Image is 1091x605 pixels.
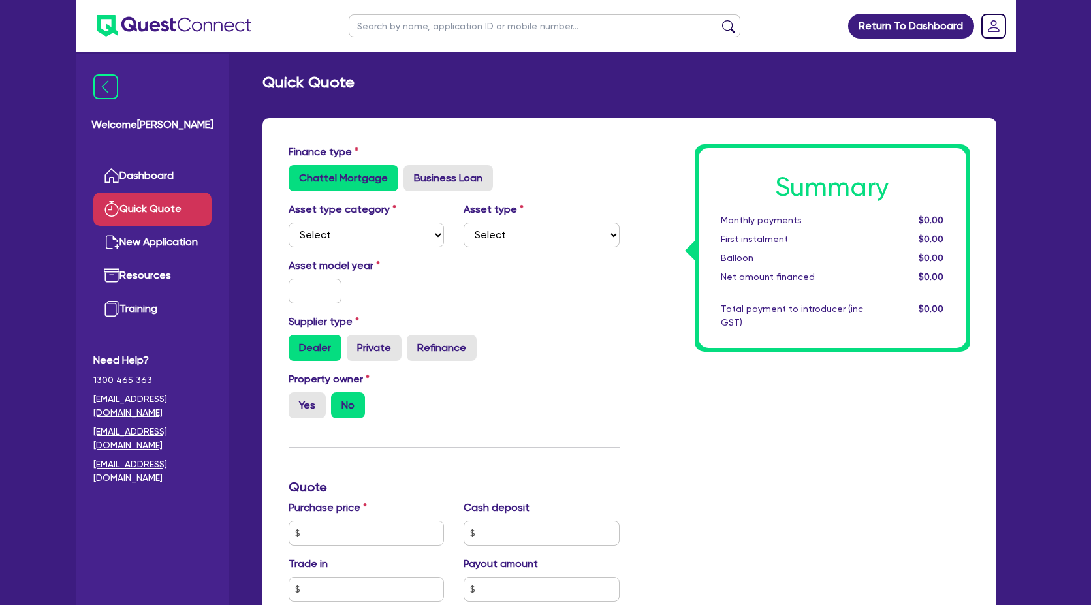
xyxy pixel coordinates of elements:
[289,202,396,217] label: Asset type category
[711,232,873,246] div: First instalment
[93,373,212,387] span: 1300 465 363
[711,270,873,284] div: Net amount financed
[93,259,212,292] a: Resources
[403,165,493,191] label: Business Loan
[93,458,212,485] a: [EMAIL_ADDRESS][DOMAIN_NAME]
[289,371,370,387] label: Property owner
[289,335,341,361] label: Dealer
[93,226,212,259] a: New Application
[919,303,943,314] span: $0.00
[349,14,740,37] input: Search by name, application ID or mobile number...
[289,479,620,495] h3: Quote
[711,251,873,265] div: Balloon
[289,556,328,572] label: Trade in
[262,73,355,92] h2: Quick Quote
[407,335,477,361] label: Refinance
[711,213,873,227] div: Monthly payments
[104,234,119,250] img: new-application
[93,74,118,99] img: icon-menu-close
[347,335,402,361] label: Private
[919,253,943,263] span: $0.00
[104,301,119,317] img: training
[289,392,326,418] label: Yes
[464,500,530,516] label: Cash deposit
[104,268,119,283] img: resources
[711,302,873,330] div: Total payment to introducer (inc GST)
[289,144,358,160] label: Finance type
[93,159,212,193] a: Dashboard
[93,392,212,420] a: [EMAIL_ADDRESS][DOMAIN_NAME]
[93,193,212,226] a: Quick Quote
[848,14,974,39] a: Return To Dashboard
[919,271,943,282] span: $0.00
[977,9,1011,43] a: Dropdown toggle
[93,292,212,326] a: Training
[464,202,524,217] label: Asset type
[97,15,251,37] img: quest-connect-logo-blue
[721,172,944,203] h1: Summary
[93,352,212,368] span: Need Help?
[93,425,212,452] a: [EMAIL_ADDRESS][DOMAIN_NAME]
[464,556,538,572] label: Payout amount
[919,234,943,244] span: $0.00
[279,258,454,273] label: Asset model year
[289,314,359,330] label: Supplier type
[91,117,213,132] span: Welcome [PERSON_NAME]
[104,201,119,217] img: quick-quote
[331,392,365,418] label: No
[919,215,943,225] span: $0.00
[289,165,398,191] label: Chattel Mortgage
[289,500,367,516] label: Purchase price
